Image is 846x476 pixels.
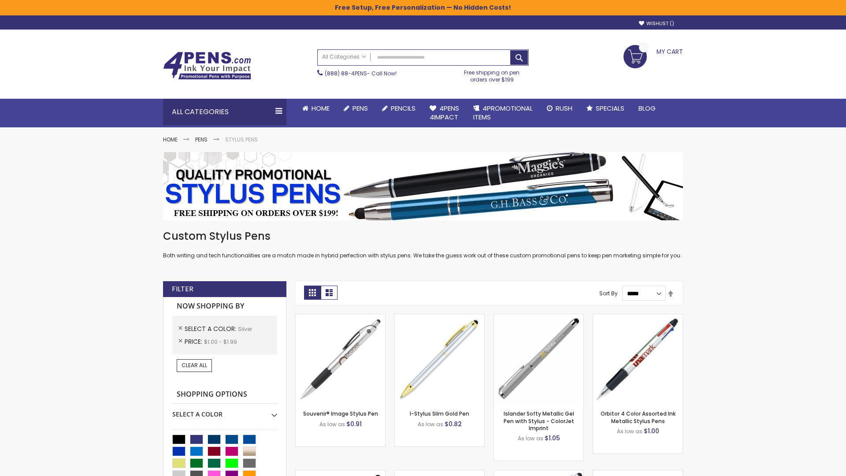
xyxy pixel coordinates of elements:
[185,337,204,346] span: Price
[172,385,277,404] strong: Shopping Options
[172,404,277,419] div: Select A Color
[325,70,397,77] span: - Call Now!
[312,104,330,113] span: Home
[423,99,466,127] a: 4Pens4impact
[322,53,366,60] span: All Categories
[163,152,683,220] img: Stylus Pens
[352,104,368,113] span: Pens
[337,99,375,118] a: Pens
[177,359,212,372] a: Clear All
[304,286,321,300] strong: Grid
[455,66,529,83] div: Free shipping on pen orders over $199
[238,325,252,333] span: Silver
[631,99,663,118] a: Blog
[204,338,237,346] span: $1.00 - $1.99
[430,104,459,122] span: 4Pens 4impact
[445,420,462,428] span: $0.82
[163,52,251,80] img: 4Pens Custom Pens and Promotional Products
[182,361,207,369] span: Clear All
[296,314,385,404] img: Souvenir® Image Stylus Pen-Silver
[172,284,193,294] strong: Filter
[644,427,659,435] span: $1.00
[163,99,286,125] div: All Categories
[296,314,385,321] a: Souvenir® Image Stylus Pen-Silver
[639,20,674,27] a: Wishlist
[601,410,675,424] a: Orbitor 4 Color Assorted Ink Metallic Stylus Pens
[540,99,579,118] a: Rush
[494,314,583,321] a: Islander Softy Metallic Gel Pen with Stylus - ColorJet Imprint-Silver
[410,410,469,417] a: I-Stylus Slim Gold Pen
[195,136,208,143] a: Pens
[579,99,631,118] a: Specials
[395,314,484,404] img: I-Stylus-Slim-Gold-Silver
[225,136,258,143] strong: Stylus Pens
[163,229,683,243] h1: Custom Stylus Pens
[318,50,371,64] a: All Categories
[593,314,683,321] a: Orbitor 4 Color Assorted Ink Metallic Stylus Pens-Silver
[295,99,337,118] a: Home
[346,420,362,428] span: $0.91
[617,428,642,435] span: As low as
[494,314,583,404] img: Islander Softy Metallic Gel Pen with Stylus - ColorJet Imprint-Silver
[395,314,484,321] a: I-Stylus-Slim-Gold-Silver
[185,324,238,333] span: Select A Color
[545,434,560,443] span: $1.05
[466,99,540,127] a: 4PROMOTIONALITEMS
[303,410,378,417] a: Souvenir® Image Stylus Pen
[473,104,533,122] span: 4PROMOTIONAL ITEMS
[391,104,416,113] span: Pencils
[325,70,367,77] a: (888) 88-4PENS
[163,136,178,143] a: Home
[593,314,683,404] img: Orbitor 4 Color Assorted Ink Metallic Stylus Pens-Silver
[599,290,618,297] label: Sort By
[418,420,443,428] span: As low as
[556,104,572,113] span: Rush
[375,99,423,118] a: Pencils
[319,420,345,428] span: As low as
[518,435,543,442] span: As low as
[638,104,656,113] span: Blog
[504,410,574,431] a: Islander Softy Metallic Gel Pen with Stylus - ColorJet Imprint
[596,104,624,113] span: Specials
[172,297,277,316] strong: Now Shopping by
[163,229,683,260] div: Both writing and tech functionalities are a match made in hybrid perfection with stylus pens. We ...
